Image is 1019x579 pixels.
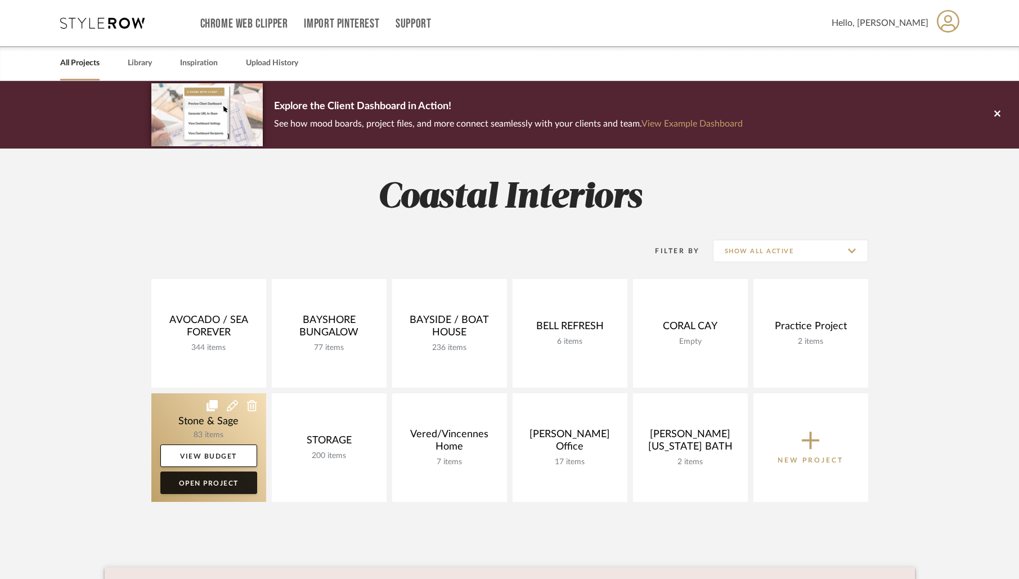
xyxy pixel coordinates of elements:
[281,451,378,461] div: 200 items
[160,314,257,343] div: AVOCADO / SEA FOREVER
[246,56,298,71] a: Upload History
[160,445,257,467] a: View Budget
[281,434,378,451] div: STORAGE
[401,314,498,343] div: BAYSIDE / BOAT HOUSE
[522,320,618,337] div: BELL REFRESH
[642,457,739,467] div: 2 items
[753,393,868,502] button: New Project
[274,98,743,116] p: Explore the Client Dashboard in Action!
[641,245,700,257] div: Filter By
[762,320,859,337] div: Practice Project
[522,428,618,457] div: [PERSON_NAME] Office
[105,177,915,219] h2: Coastal Interiors
[642,428,739,457] div: [PERSON_NAME] [US_STATE] BATH
[522,457,618,467] div: 17 items
[401,428,498,457] div: Vered/Vincennes Home
[304,19,379,29] a: Import Pinterest
[641,119,743,128] a: View Example Dashboard
[762,337,859,347] div: 2 items
[642,320,739,337] div: CORAL CAY
[160,472,257,494] a: Open Project
[274,116,743,132] p: See how mood boards, project files, and more connect seamlessly with your clients and team.
[151,83,263,146] img: d5d033c5-7b12-40c2-a960-1ecee1989c38.png
[160,343,257,353] div: 344 items
[128,56,152,71] a: Library
[778,455,843,466] p: New Project
[401,343,498,353] div: 236 items
[200,19,288,29] a: Chrome Web Clipper
[281,343,378,353] div: 77 items
[180,56,218,71] a: Inspiration
[60,56,100,71] a: All Projects
[401,457,498,467] div: 7 items
[522,337,618,347] div: 6 items
[642,337,739,347] div: Empty
[396,19,431,29] a: Support
[832,16,928,30] span: Hello, [PERSON_NAME]
[281,314,378,343] div: BAYSHORE BUNGALOW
